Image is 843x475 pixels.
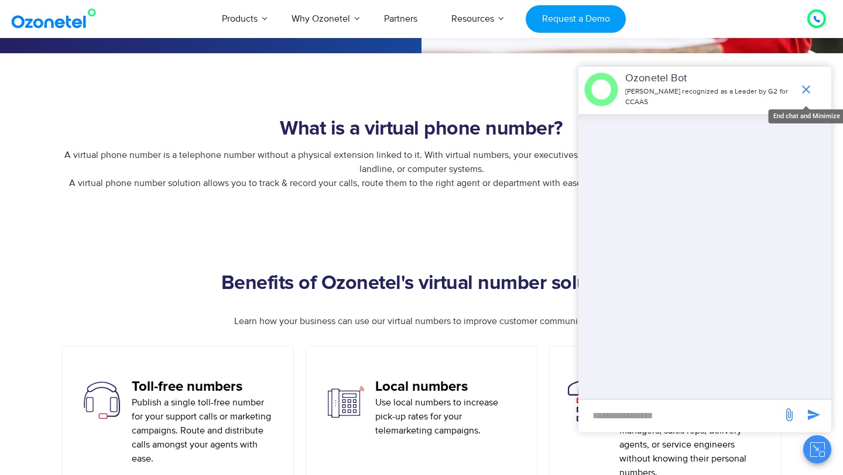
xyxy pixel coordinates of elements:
[794,78,818,101] span: end chat or minimize
[625,87,793,108] p: [PERSON_NAME] recognized as a Leader by G2 for CCAAS
[375,395,519,438] p: Use local numbers to increase pick-up rates for your telemarketing campaigns.
[802,403,825,426] span: send message
[584,405,776,426] div: new-msg-input
[584,73,618,106] img: header
[132,378,276,395] h5: Toll-free numbers
[132,395,276,466] p: Publish a single toll-free number for your support calls or marketing campaigns. Route and distri...
[803,435,831,463] button: Close chat
[526,5,626,33] a: Request a Demo
[375,378,519,395] h5: Local numbers
[56,118,787,141] h2: What is a virtual phone number?
[625,71,793,87] p: Ozonetel Bot
[56,272,787,295] h2: Benefits of Ozonetel's virtual number solution
[64,149,779,189] span: A virtual phone number is a telephone number without a physical extension linked to it. With virt...
[777,403,801,426] span: send message
[234,315,609,327] span: Learn how your business can use our virtual numbers to improve customer communications.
